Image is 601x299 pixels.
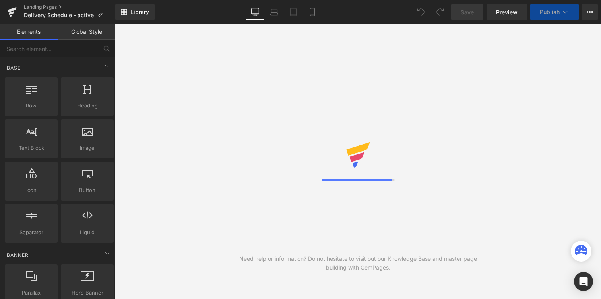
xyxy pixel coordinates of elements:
span: Text Block [7,144,55,152]
span: Button [63,186,111,194]
div: Open Intercom Messenger [574,272,593,291]
a: Landing Pages [24,4,115,10]
span: Parallax [7,289,55,297]
span: Icon [7,186,55,194]
span: Save [461,8,474,16]
a: New Library [115,4,155,20]
button: Undo [413,4,429,20]
button: More [582,4,598,20]
span: Delivery Schedule - active [24,12,94,18]
span: Base [6,64,21,72]
a: Global Style [58,24,115,40]
span: Library [130,8,149,16]
span: Preview [496,8,518,16]
button: Redo [432,4,448,20]
span: Heading [63,102,111,110]
span: Banner [6,251,29,259]
a: Preview [487,4,527,20]
div: Need help or information? Do not hesitate to visit out our Knowledge Base and master page buildin... [237,254,480,272]
span: Publish [540,9,560,15]
span: Separator [7,228,55,236]
span: Hero Banner [63,289,111,297]
span: Row [7,102,55,110]
a: Tablet [284,4,303,20]
span: Liquid [63,228,111,236]
a: Desktop [246,4,265,20]
a: Mobile [303,4,322,20]
a: Laptop [265,4,284,20]
button: Publish [530,4,579,20]
span: Image [63,144,111,152]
